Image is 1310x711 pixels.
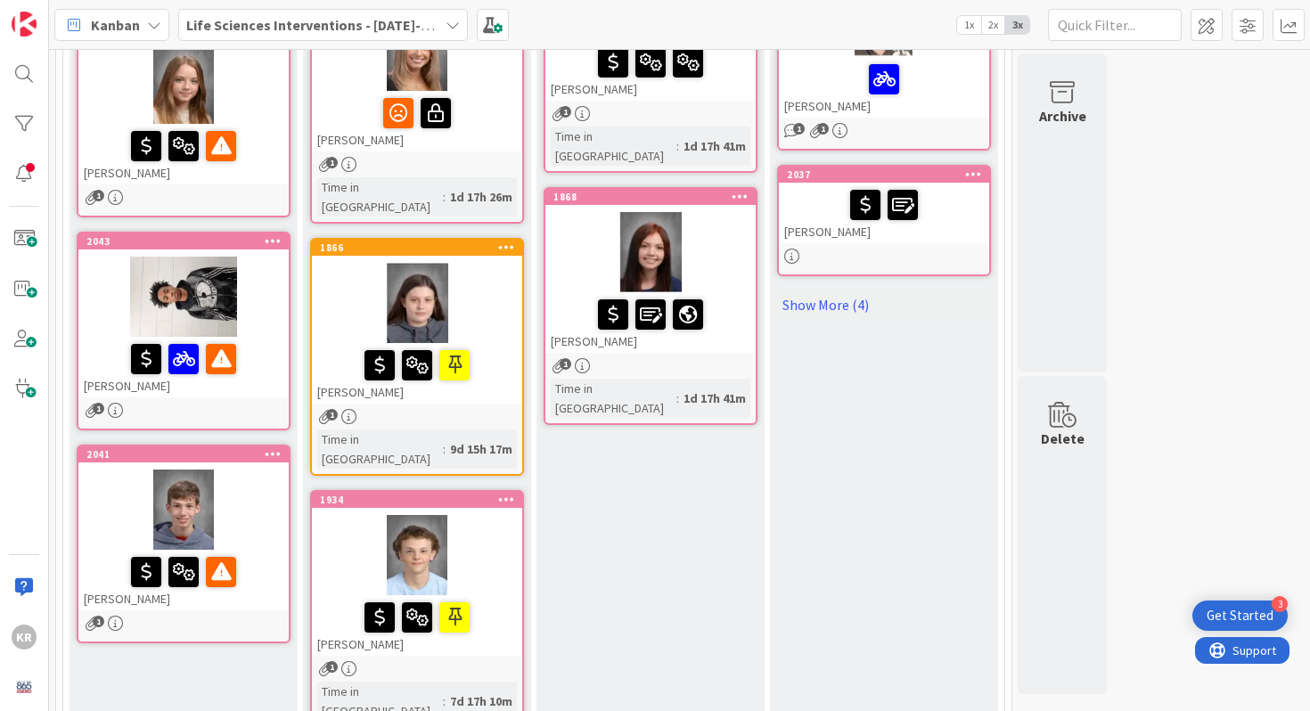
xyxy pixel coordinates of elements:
div: 1868 [553,191,756,203]
div: Time in [GEOGRAPHIC_DATA] [317,429,443,469]
div: [PERSON_NAME] [312,91,522,151]
span: 1 [93,190,104,201]
div: 1934 [312,492,522,508]
div: Archive [1039,105,1086,127]
div: 9d 15h 17m [446,439,517,459]
span: : [443,691,446,711]
span: Kanban [91,14,140,36]
span: Support [37,3,81,24]
div: 2037 [787,168,989,181]
a: 1868[PERSON_NAME]Time in [GEOGRAPHIC_DATA]:1d 17h 41m [544,187,757,425]
div: 2041[PERSON_NAME] [78,446,289,610]
div: 1934[PERSON_NAME] [312,492,522,656]
span: 1 [93,616,104,627]
span: 1 [326,661,338,673]
div: Time in [GEOGRAPHIC_DATA] [551,379,676,418]
div: 1866[PERSON_NAME] [312,240,522,404]
span: 1 [560,358,571,370]
span: 1 [326,409,338,421]
b: Life Sciences Interventions - [DATE]-[DATE] [186,16,463,34]
a: 1866[PERSON_NAME]Time in [GEOGRAPHIC_DATA]:9d 15h 17m [310,238,524,476]
div: 2043 [78,233,289,249]
div: [PERSON_NAME] [78,550,289,610]
span: 2x [981,16,1005,34]
div: Time in [GEOGRAPHIC_DATA] [317,177,443,217]
a: 2043[PERSON_NAME] [77,232,291,430]
input: Quick Filter... [1048,9,1182,41]
div: 1d 17h 41m [679,136,750,156]
a: Show More (4) [777,290,991,319]
div: 1866 [312,240,522,256]
div: [PERSON_NAME] [779,183,989,243]
div: 2037 [779,167,989,183]
div: 1866 [320,241,522,254]
a: 2037[PERSON_NAME] [777,165,991,276]
div: 1868[PERSON_NAME] [545,189,756,353]
div: [PERSON_NAME] [545,40,756,101]
img: avatar [12,674,37,699]
div: 2037[PERSON_NAME] [779,167,989,243]
div: 2041 [86,448,289,461]
div: 3 [1272,596,1288,612]
span: 1 [93,403,104,414]
div: [PERSON_NAME] [78,124,289,184]
span: 3x [1005,16,1029,34]
span: : [443,187,446,207]
div: 2043[PERSON_NAME] [78,233,289,397]
span: 1 [793,123,805,135]
div: 7d 17h 10m [446,691,517,711]
span: : [676,388,679,408]
div: 2041 [78,446,289,462]
div: [PERSON_NAME] [545,292,756,353]
span: 1 [817,123,829,135]
div: 2043 [86,235,289,248]
div: [PERSON_NAME] [312,343,522,404]
span: 1 [560,106,571,118]
div: Open Get Started checklist, remaining modules: 3 [1192,601,1288,631]
span: : [443,439,446,459]
div: [PERSON_NAME] [78,337,289,397]
div: [PERSON_NAME] [779,57,989,118]
div: 1934 [320,494,522,506]
span: : [676,136,679,156]
span: 1 [326,157,338,168]
div: 1868 [545,189,756,205]
div: 1d 17h 26m [446,187,517,207]
div: 1d 17h 41m [679,388,750,408]
div: Delete [1041,428,1085,449]
img: Visit kanbanzone.com [12,12,37,37]
div: [PERSON_NAME] [312,595,522,656]
div: Get Started [1207,607,1273,625]
span: 1x [957,16,981,34]
div: [PERSON_NAME] [78,20,289,184]
div: Time in [GEOGRAPHIC_DATA] [551,127,676,166]
a: 2041[PERSON_NAME] [77,445,291,643]
div: KR [12,625,37,650]
a: [PERSON_NAME] [77,19,291,217]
